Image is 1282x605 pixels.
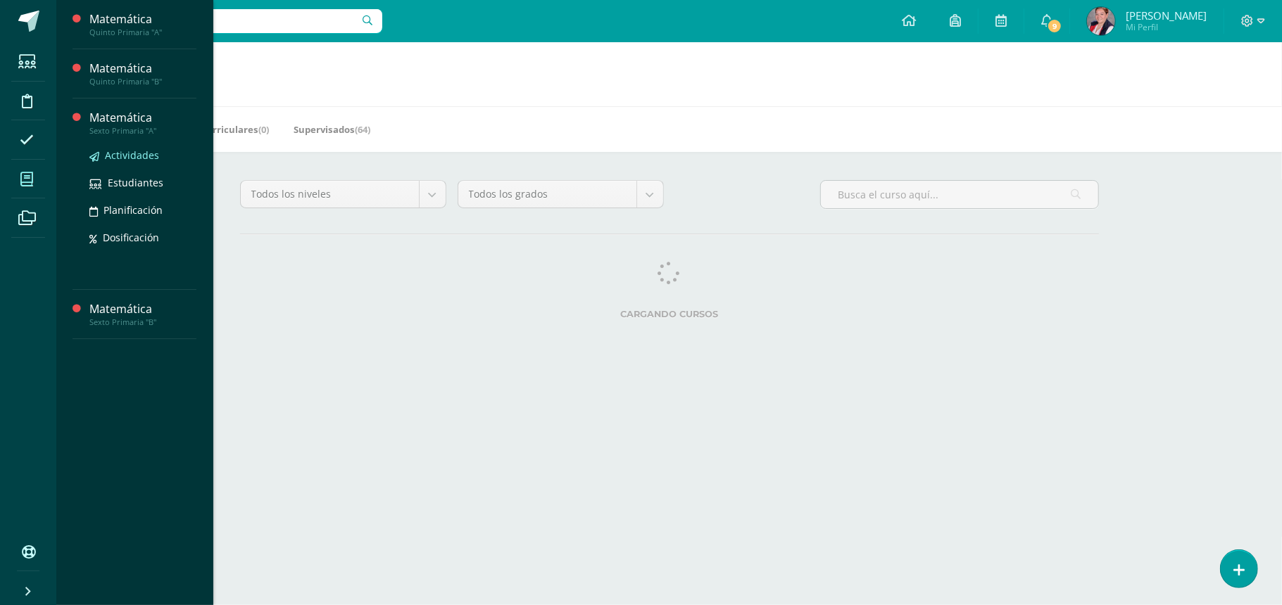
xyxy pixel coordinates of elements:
[258,123,269,136] span: (0)
[89,60,196,87] a: MatemáticaQuinto Primaria "B"
[89,301,196,327] a: MatemáticaSexto Primaria "B"
[89,202,196,218] a: Planificación
[89,301,196,317] div: Matemática
[1126,8,1207,23] span: [PERSON_NAME]
[89,11,196,27] div: Matemática
[89,77,196,87] div: Quinto Primaria "B"
[458,181,663,208] a: Todos los grados
[89,174,196,191] a: Estudiantes
[89,27,196,37] div: Quinto Primaria "A"
[1087,7,1115,35] img: b642a002b92f01e9ab70c74b6c3c30d5.png
[89,126,196,136] div: Sexto Primaria "A"
[158,118,269,141] a: Mis Extracurriculares(0)
[251,181,408,208] span: Todos los niveles
[89,110,196,126] div: Matemática
[1047,18,1062,34] span: 9
[108,176,163,189] span: Estudiantes
[1126,21,1207,33] span: Mi Perfil
[89,147,196,163] a: Actividades
[65,9,382,33] input: Busca un usuario...
[89,229,196,246] a: Dosificación
[241,181,446,208] a: Todos los niveles
[103,231,159,244] span: Dosificación
[469,181,626,208] span: Todos los grados
[821,181,1098,208] input: Busca el curso aquí...
[355,123,370,136] span: (64)
[294,118,370,141] a: Supervisados(64)
[240,309,1099,319] label: Cargando cursos
[89,317,196,327] div: Sexto Primaria "B"
[105,148,159,162] span: Actividades
[103,203,163,217] span: Planificación
[89,60,196,77] div: Matemática
[89,110,196,136] a: MatemáticaSexto Primaria "A"
[89,11,196,37] a: MatemáticaQuinto Primaria "A"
